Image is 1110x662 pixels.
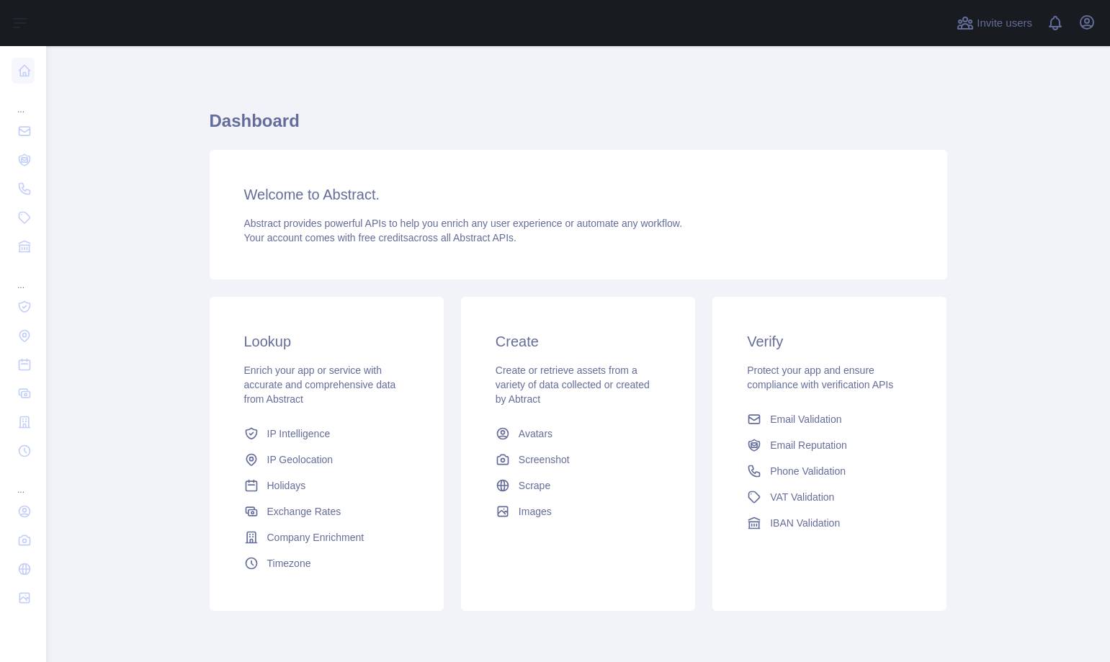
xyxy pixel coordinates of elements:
[359,232,408,243] span: free credits
[238,421,415,447] a: IP Intelligence
[954,12,1035,35] button: Invite users
[244,331,409,352] h3: Lookup
[12,262,35,291] div: ...
[496,364,650,405] span: Create or retrieve assets from a variety of data collected or created by Abtract
[490,447,666,473] a: Screenshot
[741,406,918,432] a: Email Validation
[238,550,415,576] a: Timezone
[741,432,918,458] a: Email Reputation
[238,447,415,473] a: IP Geolocation
[267,556,311,571] span: Timezone
[267,452,334,467] span: IP Geolocation
[238,498,415,524] a: Exchange Rates
[244,364,396,405] span: Enrich your app or service with accurate and comprehensive data from Abstract
[770,516,840,530] span: IBAN Validation
[267,426,331,441] span: IP Intelligence
[747,331,912,352] h3: Verify
[519,504,552,519] span: Images
[770,438,847,452] span: Email Reputation
[770,412,841,426] span: Email Validation
[741,484,918,510] a: VAT Validation
[977,15,1032,32] span: Invite users
[741,510,918,536] a: IBAN Validation
[519,478,550,493] span: Scrape
[244,184,913,205] h3: Welcome to Abstract.
[267,530,364,545] span: Company Enrichment
[770,464,846,478] span: Phone Validation
[741,458,918,484] a: Phone Validation
[490,421,666,447] a: Avatars
[490,498,666,524] a: Images
[496,331,661,352] h3: Create
[12,86,35,115] div: ...
[12,467,35,496] div: ...
[770,490,834,504] span: VAT Validation
[519,426,552,441] span: Avatars
[244,218,683,229] span: Abstract provides powerful APIs to help you enrich any user experience or automate any workflow.
[490,473,666,498] a: Scrape
[238,524,415,550] a: Company Enrichment
[210,109,947,144] h1: Dashboard
[244,232,516,243] span: Your account comes with across all Abstract APIs.
[747,364,893,390] span: Protect your app and ensure compliance with verification APIs
[267,504,341,519] span: Exchange Rates
[238,473,415,498] a: Holidays
[267,478,306,493] span: Holidays
[519,452,570,467] span: Screenshot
